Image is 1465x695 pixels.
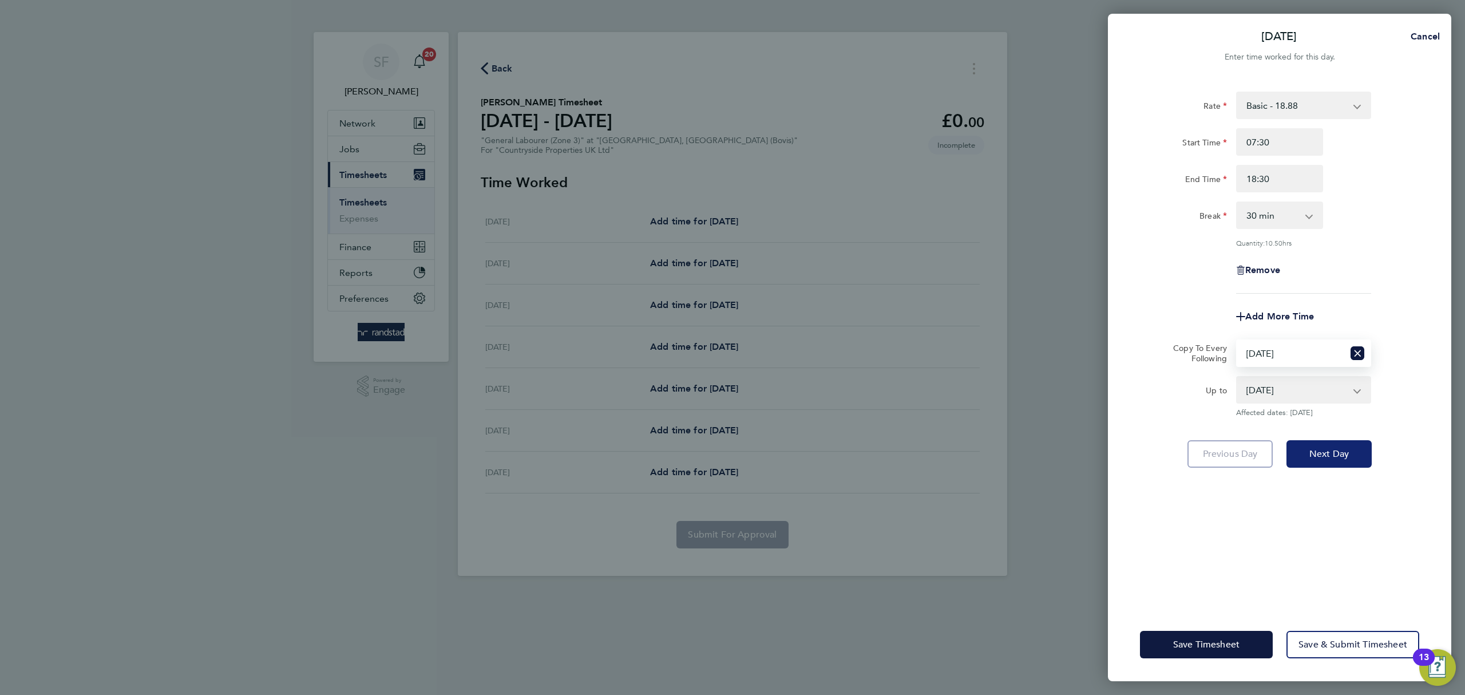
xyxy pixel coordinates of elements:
div: Quantity: hrs [1236,238,1371,247]
button: Open Resource Center, 13 new notifications [1419,649,1456,686]
label: Break [1199,211,1227,224]
input: E.g. 08:00 [1236,128,1323,156]
span: Cancel [1407,31,1440,42]
div: 13 [1419,657,1429,672]
label: End Time [1185,174,1227,188]
button: Remove [1236,266,1280,275]
label: Up to [1206,385,1227,399]
p: [DATE] [1261,29,1297,45]
input: E.g. 18:00 [1236,165,1323,192]
div: Enter time worked for this day. [1108,50,1451,64]
span: Remove [1245,264,1280,275]
span: Save & Submit Timesheet [1298,639,1407,650]
label: Rate [1203,101,1227,114]
label: Copy To Every Following [1164,343,1227,364]
span: Add More Time [1245,311,1314,322]
span: Save Timesheet [1173,639,1240,650]
button: Cancel [1392,25,1451,48]
button: Save Timesheet [1140,631,1273,658]
button: Reset selection [1351,341,1364,366]
button: Add More Time [1236,312,1314,321]
label: Start Time [1182,137,1227,151]
span: 10.50 [1265,238,1282,247]
span: Next Day [1309,448,1349,460]
button: Save & Submit Timesheet [1286,631,1419,658]
button: Next Day [1286,440,1372,468]
span: Affected dates: [DATE] [1236,408,1371,417]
